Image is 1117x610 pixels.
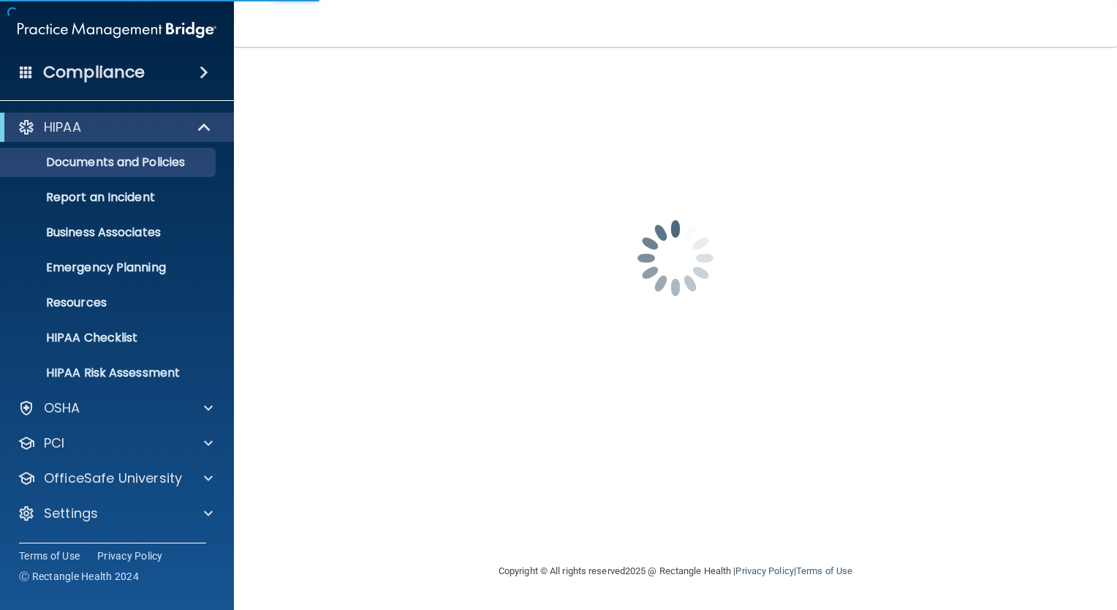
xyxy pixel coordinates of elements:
[18,434,213,452] a: PCI
[18,15,216,45] img: PMB logo
[735,565,793,576] a: Privacy Policy
[19,569,139,584] span: Ⓒ Rectangle Health 2024
[97,549,163,563] a: Privacy Policy
[44,399,80,417] p: OSHA
[10,225,209,240] p: Business Associates
[10,190,209,205] p: Report an Incident
[602,185,749,331] img: spinner.e123f6fc.gif
[43,62,145,83] h4: Compliance
[10,155,209,170] p: Documents and Policies
[10,260,209,275] p: Emergency Planning
[10,366,209,380] p: HIPAA Risk Assessment
[19,549,80,563] a: Terms of Use
[18,118,212,136] a: HIPAA
[796,565,852,576] a: Terms of Use
[409,548,942,595] div: Copyright © All rights reserved 2025 @ Rectangle Health | |
[10,331,209,345] p: HIPAA Checklist
[44,434,64,452] p: PCI
[18,470,213,487] a: OfficeSafe University
[10,295,209,310] p: Resources
[44,470,182,487] p: OfficeSafe University
[44,118,81,136] p: HIPAA
[18,399,213,417] a: OSHA
[18,505,213,522] a: Settings
[44,505,98,522] p: Settings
